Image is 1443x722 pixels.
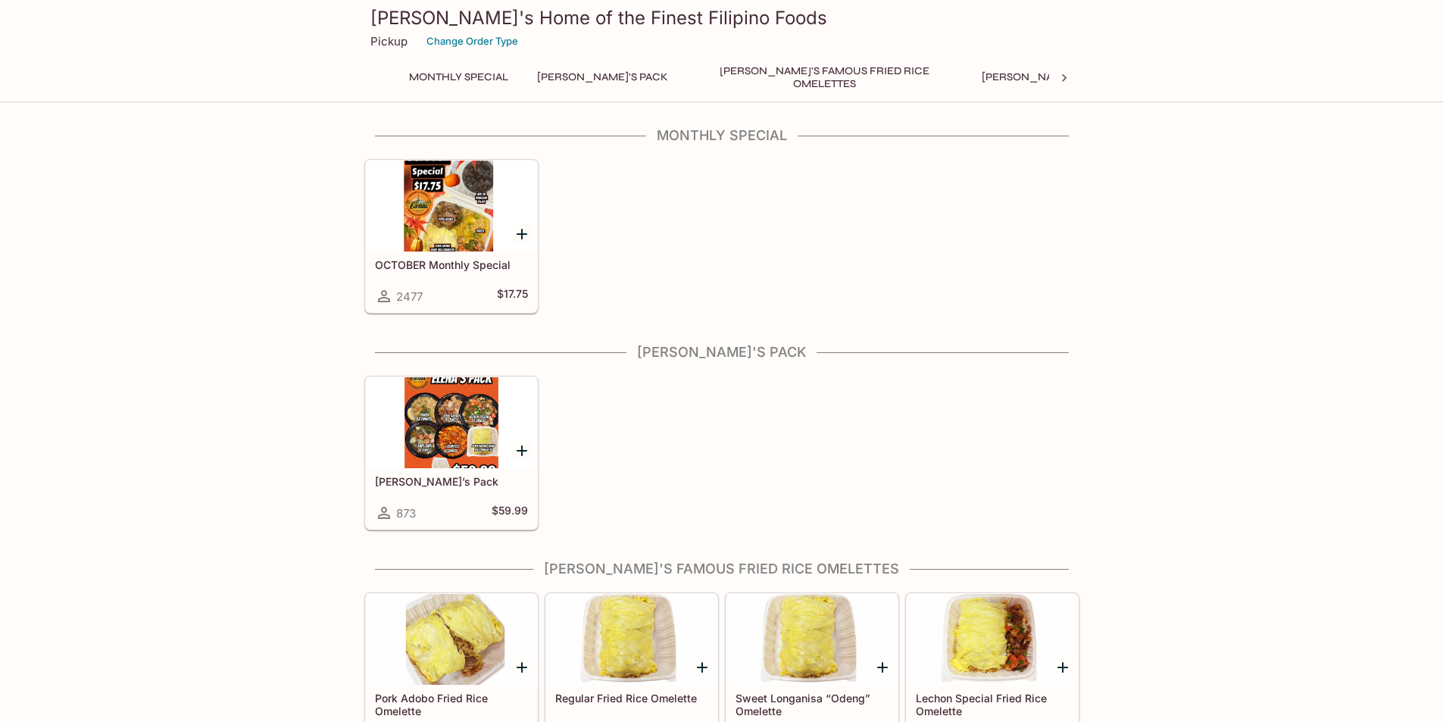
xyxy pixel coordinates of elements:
h5: $59.99 [492,504,528,522]
h5: [PERSON_NAME]’s Pack [375,475,528,488]
h5: Regular Fried Rice Omelette [555,692,708,705]
div: OCTOBER Monthly Special [366,161,537,252]
button: [PERSON_NAME]'s Mixed Plates [973,67,1167,88]
h4: [PERSON_NAME]'s Famous Fried Rice Omelettes [364,561,1079,577]
button: [PERSON_NAME]'s Pack [529,67,676,88]
h5: Pork Adobo Fried Rice Omelette [375,692,528,717]
h5: Sweet Longanisa “Odeng” Omelette [736,692,889,717]
span: 2477 [396,289,423,304]
h4: [PERSON_NAME]'s Pack [364,344,1079,361]
button: Add Lechon Special Fried Rice Omelette [1054,658,1073,677]
h3: [PERSON_NAME]'s Home of the Finest Filipino Foods [370,6,1073,30]
button: Add Elena’s Pack [513,441,532,460]
button: Add Sweet Longanisa “Odeng” Omelette [873,658,892,677]
p: Pickup [370,34,408,48]
a: OCTOBER Monthly Special2477$17.75 [365,160,538,313]
button: Change Order Type [420,30,525,53]
span: 873 [396,506,416,520]
button: Monthly Special [401,67,517,88]
div: Lechon Special Fried Rice Omelette [907,594,1078,685]
h5: $17.75 [497,287,528,305]
div: Regular Fried Rice Omelette [546,594,717,685]
button: Add Pork Adobo Fried Rice Omelette [513,658,532,677]
a: [PERSON_NAME]’s Pack873$59.99 [365,377,538,530]
h4: Monthly Special [364,127,1079,144]
button: Add OCTOBER Monthly Special [513,224,532,243]
button: Add Regular Fried Rice Omelette [693,658,712,677]
button: [PERSON_NAME]'s Famous Fried Rice Omelettes [689,67,961,88]
div: Sweet Longanisa “Odeng” Omelette [726,594,898,685]
div: Pork Adobo Fried Rice Omelette [366,594,537,685]
h5: Lechon Special Fried Rice Omelette [916,692,1069,717]
div: Elena’s Pack [366,377,537,468]
h5: OCTOBER Monthly Special [375,258,528,271]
